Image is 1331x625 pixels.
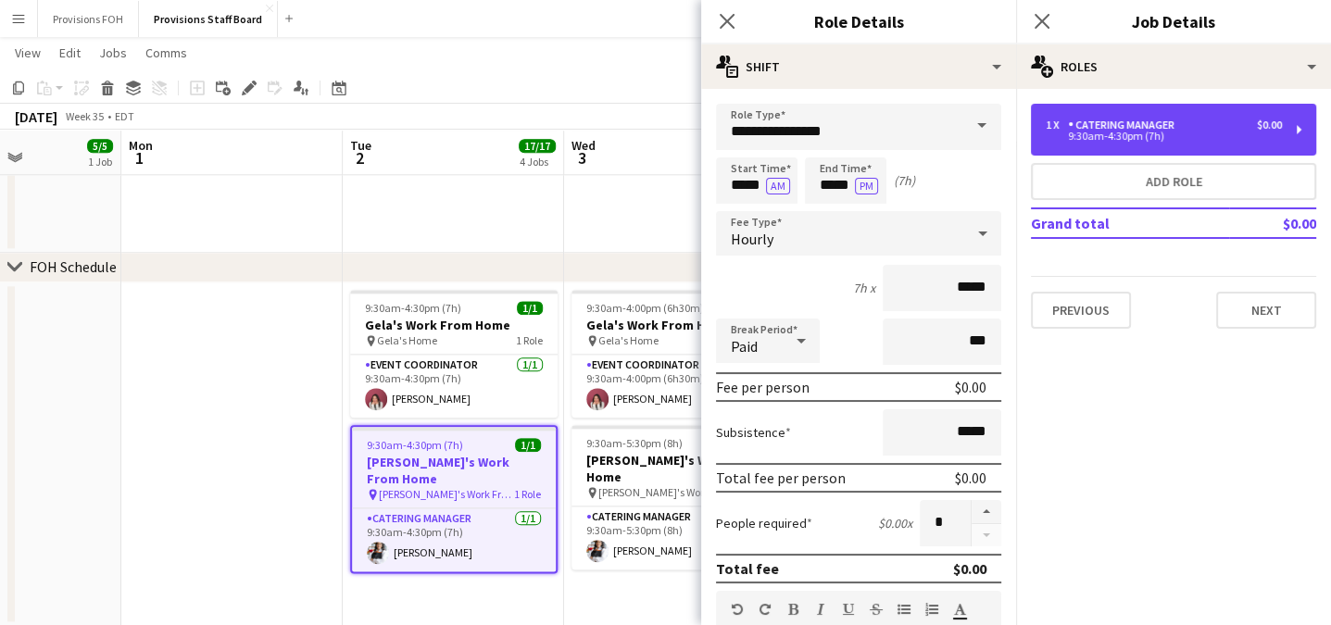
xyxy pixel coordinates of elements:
[61,109,107,123] span: Week 35
[352,508,556,571] app-card-role: Catering Manager1/19:30am-4:30pm (7h)[PERSON_NAME]
[516,333,543,347] span: 1 Role
[139,1,278,37] button: Provisions Staff Board
[716,424,791,441] label: Subsistence
[814,602,827,617] button: Italic
[953,602,966,617] button: Text Color
[571,355,779,418] app-card-role: Event Coordinator1/19:30am-4:00pm (6h30m)[PERSON_NAME]
[731,602,744,617] button: Undo
[514,487,541,501] span: 1 Role
[379,487,514,501] span: [PERSON_NAME]'s Work From Home
[1068,119,1182,131] div: Catering Manager
[350,317,558,333] h3: Gela's Work From Home
[953,559,986,578] div: $0.00
[1031,292,1131,329] button: Previous
[571,506,779,569] app-card-role: Catering Manager1/19:30am-5:30pm (8h)[PERSON_NAME]
[571,290,779,418] app-job-card: 9:30am-4:00pm (6h30m)1/1Gela's Work From Home Gela's Home1 RoleEvent Coordinator1/19:30am-4:00pm ...
[716,469,846,487] div: Total fee per person
[598,485,737,499] span: [PERSON_NAME]'s Work From Home
[716,378,810,396] div: Fee per person
[571,452,779,485] h3: [PERSON_NAME]'s Work From Home
[586,436,683,450] span: 9:30am-5:30pm (8h)
[88,155,112,169] div: 1 Job
[1046,119,1068,131] div: 1 x
[1257,119,1282,131] div: $0.00
[7,41,48,65] a: View
[145,44,187,61] span: Comms
[759,602,772,617] button: Redo
[766,178,790,194] button: AM
[347,147,371,169] span: 2
[925,602,938,617] button: Ordered List
[571,425,779,569] app-job-card: 9:30am-5:30pm (8h)1/1[PERSON_NAME]'s Work From Home [PERSON_NAME]'s Work From Home1 RoleCatering ...
[519,139,556,153] span: 17/17
[52,41,88,65] a: Edit
[701,9,1016,33] h3: Role Details
[520,155,555,169] div: 4 Jobs
[972,500,1001,524] button: Increase
[129,137,153,154] span: Mon
[716,515,812,531] label: People required
[1216,292,1316,329] button: Next
[30,257,117,276] div: FOH Schedule
[701,44,1016,89] div: Shift
[955,378,986,396] div: $0.00
[853,280,875,296] div: 7h x
[855,178,878,194] button: PM
[99,44,127,61] span: Jobs
[126,147,153,169] span: 1
[350,137,371,154] span: Tue
[92,41,134,65] a: Jobs
[955,469,986,487] div: $0.00
[842,602,855,617] button: Underline
[515,438,541,452] span: 1/1
[1031,208,1229,238] td: Grand total
[586,301,704,315] span: 9:30am-4:00pm (6h30m)
[15,107,57,126] div: [DATE]
[1016,44,1331,89] div: Roles
[59,44,81,61] span: Edit
[894,172,915,189] div: (7h)
[1031,163,1316,200] button: Add role
[1229,208,1316,238] td: $0.00
[898,602,910,617] button: Unordered List
[350,355,558,418] app-card-role: Event Coordinator1/19:30am-4:30pm (7h)[PERSON_NAME]
[1046,131,1282,141] div: 9:30am-4:30pm (7h)
[367,438,463,452] span: 9:30am-4:30pm (7h)
[1016,9,1331,33] h3: Job Details
[38,1,139,37] button: Provisions FOH
[350,290,558,418] app-job-card: 9:30am-4:30pm (7h)1/1Gela's Work From Home Gela's Home1 RoleEvent Coordinator1/19:30am-4:30pm (7h...
[517,301,543,315] span: 1/1
[352,454,556,487] h3: [PERSON_NAME]'s Work From Home
[350,425,558,573] app-job-card: 9:30am-4:30pm (7h)1/1[PERSON_NAME]'s Work From Home [PERSON_NAME]'s Work From Home1 RoleCatering ...
[138,41,195,65] a: Comms
[598,333,659,347] span: Gela's Home
[87,139,113,153] span: 5/5
[878,515,912,531] div: $0.00 x
[115,109,134,123] div: EDT
[731,230,773,248] span: Hourly
[870,602,883,617] button: Strikethrough
[716,559,779,578] div: Total fee
[569,147,596,169] span: 3
[571,137,596,154] span: Wed
[731,337,758,356] span: Paid
[786,602,799,617] button: Bold
[571,317,779,333] h3: Gela's Work From Home
[377,333,437,347] span: Gela's Home
[365,301,461,315] span: 9:30am-4:30pm (7h)
[15,44,41,61] span: View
